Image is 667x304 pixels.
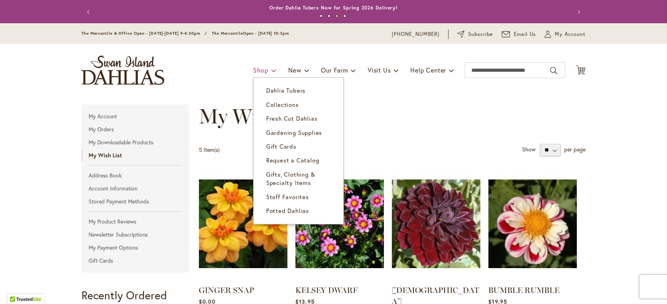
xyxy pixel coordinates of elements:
iframe: Launch Accessibility Center [6,276,28,298]
a: Address Book [82,170,189,181]
a: My Payment Options [82,242,189,254]
span: Our Farm [321,66,348,74]
span: Collections [266,101,299,108]
a: VOODOO [392,168,480,281]
a: My Product Reviews [82,216,189,228]
button: 2 of 4 [328,15,330,17]
a: [PHONE_NUMBER] [392,30,439,38]
span: Potted Dahlias [266,207,309,214]
strong: Recently Ordered [82,288,167,302]
span: Staff Favorites [266,193,309,201]
span: Dahlia Tubers [266,86,306,94]
a: Email Us [502,30,536,38]
button: My Account [545,30,585,38]
a: My Account [82,110,189,122]
a: BUMBLE RUMBLE [488,285,560,295]
a: Newsletter Subscriptions [82,229,189,241]
strong: Show [522,145,535,153]
a: Gift Cards [254,140,343,153]
button: 4 of 4 [343,15,346,17]
span: Shop [253,66,269,74]
span: Gifts, Clothing & Specialty Items [266,170,315,187]
a: GINGER SNAP [199,168,287,281]
img: GINGER SNAP [199,168,287,279]
a: My Orders [82,123,189,135]
a: KELSEY DWARF [295,285,358,295]
a: Stored Payment Methods [82,196,189,207]
button: Next [570,4,585,20]
span: The Mercantile & Office Open - [DATE]-[DATE] 9-4:30pm / The Mercantile [82,31,243,36]
button: 3 of 4 [335,15,338,17]
a: GINGER SNAP [199,285,254,295]
span: New [288,66,301,74]
a: KELSEY DWARF [295,168,384,281]
span: Help Center [410,66,446,74]
span: My Account [555,30,585,38]
a: Gift Cards [82,255,189,267]
a: Order Dahlia Tubers Now for Spring 2026 Delivery! [269,5,398,11]
a: BUMBLE RUMBLE [488,168,577,281]
a: Subscribe [457,30,493,38]
span: Email Us [514,30,536,38]
span: Gardening Supplies [266,129,322,136]
span: Open - [DATE] 10-3pm [243,31,289,36]
button: Previous [82,4,97,20]
span: Request a Catalog [266,156,319,164]
span: Fresh Cut Dahlias [266,114,318,122]
span: Visit Us [368,66,391,74]
span: per page [564,145,585,153]
img: BUMBLE RUMBLE [488,168,577,279]
button: 1 of 4 [320,15,322,17]
a: Account Information [82,183,189,194]
span: My Wish List [199,104,317,129]
a: store logo [82,56,164,85]
span: Subscribe [468,30,493,38]
a: My Downloadable Products [82,136,189,148]
img: VOODOO [392,168,480,279]
span: 5 Item(s) [199,146,220,153]
strong: My Wish List [82,149,189,161]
